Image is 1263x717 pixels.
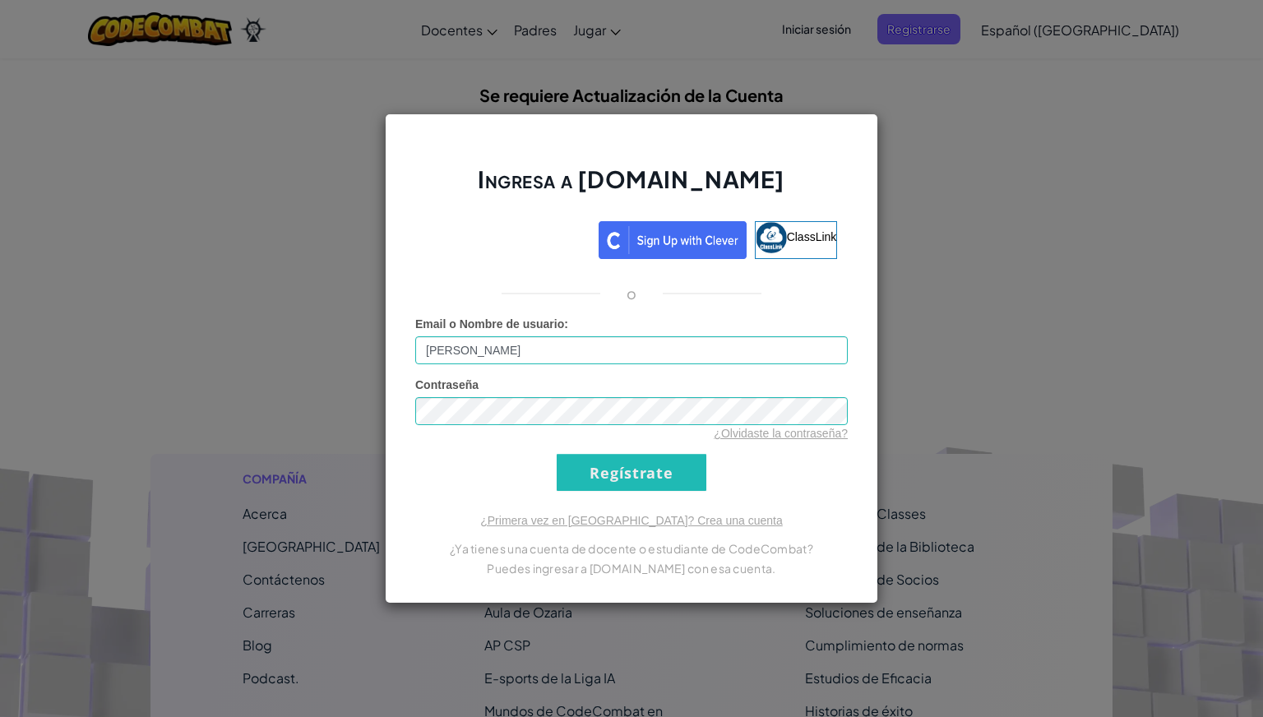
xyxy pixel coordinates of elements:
img: clever_sso_button@2x.png [599,221,747,259]
h2: Ingresa a [DOMAIN_NAME] [415,164,848,211]
a: ¿Primera vez en [GEOGRAPHIC_DATA]? Crea una cuenta [480,514,783,527]
iframe: Sign in with Google Button [418,220,599,256]
input: Regístrate [557,454,706,491]
p: Puedes ingresar a [DOMAIN_NAME] con esa cuenta. [415,558,848,578]
span: Email o Nombre de usuario [415,317,564,331]
a: ¿Olvidaste la contraseña? [714,427,848,440]
label: : [415,316,568,332]
p: o [627,284,636,303]
img: classlink-logo-small.png [756,222,787,253]
span: Contraseña [415,378,479,391]
p: ¿Ya tienes una cuenta de docente o estudiante de CodeCombat? [415,539,848,558]
span: ClassLink [787,230,837,243]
